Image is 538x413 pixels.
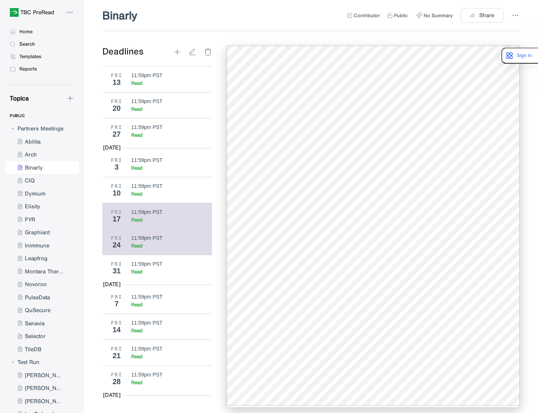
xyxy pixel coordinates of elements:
[131,346,163,352] div: 11:59pm PST
[107,215,126,223] div: 17
[107,352,126,360] div: 21
[107,157,126,163] div: FRI
[103,391,121,399] div: [DATE]
[131,372,163,378] div: 11:59pm PST
[107,378,126,386] div: 28
[131,379,143,386] div: Read
[131,191,143,197] div: Read
[107,78,126,86] div: 13
[479,12,494,19] div: Share
[131,80,143,86] div: Read
[107,267,126,275] div: 31
[131,327,143,334] div: Read
[19,66,37,72] div: Reports
[131,243,143,249] div: Read
[107,372,126,378] div: FRI
[107,235,126,241] div: FRI
[100,7,139,23] div: Binarly
[107,294,126,300] div: FRI
[107,72,126,78] div: FRI
[107,261,126,267] div: FRI
[107,98,126,104] div: FRI
[107,241,126,249] div: 24
[107,320,126,326] div: FRI
[131,235,163,241] div: 11:59pm PST
[131,302,143,308] div: Read
[131,124,163,130] div: 11:59pm PST
[107,300,126,308] div: 7
[5,94,29,102] div: Topics
[19,29,33,35] div: Home
[131,320,163,326] div: 11:59pm PST
[107,346,126,352] div: FRI
[107,189,126,197] div: 10
[107,326,126,334] div: 14
[131,217,143,223] div: Read
[354,12,380,19] div: Contributor
[107,405,126,410] div: FRI
[131,106,143,112] div: Read
[424,12,453,19] div: No Summary
[131,132,143,138] div: Read
[107,124,126,130] div: FRI
[131,183,163,189] div: 11:59pm PST
[131,405,163,410] div: 11:59pm PST
[107,104,126,112] div: 20
[102,46,173,58] div: Deadlines
[131,98,163,104] div: 11:59pm PST
[19,41,35,48] div: Search
[131,157,163,163] div: 11:59pm PST
[107,183,126,189] div: FRI
[107,130,126,138] div: 27
[131,72,163,78] div: 11:59pm PST
[131,353,143,360] div: Read
[10,110,24,122] div: PUBLIC
[19,53,41,60] div: Templates
[107,163,126,171] div: 3
[394,12,408,19] div: Public
[131,269,143,275] div: Read
[131,165,143,171] div: Read
[20,10,54,15] div: TBC PreRead
[131,294,163,300] div: 11:59pm PST
[103,281,121,288] div: [DATE]
[131,209,163,215] div: 11:59pm PST
[107,209,126,215] div: FRI
[103,144,121,151] div: [DATE]
[131,261,163,267] div: 11:59pm PST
